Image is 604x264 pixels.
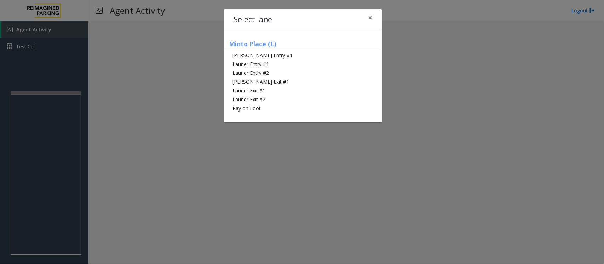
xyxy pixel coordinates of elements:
[224,95,382,104] li: Laurier Exit #2
[368,13,372,23] span: ×
[234,14,272,25] h4: Select lane
[363,9,377,26] button: Close
[224,86,382,95] li: Laurier Exit #1
[224,51,382,60] li: [PERSON_NAME] Entry #1
[224,60,382,68] li: Laurier Entry #1
[224,40,382,50] h5: Minto Place (L)
[224,104,382,113] li: Pay on Foot
[224,68,382,77] li: Laurier Entry #2
[224,77,382,86] li: [PERSON_NAME] Exit #1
